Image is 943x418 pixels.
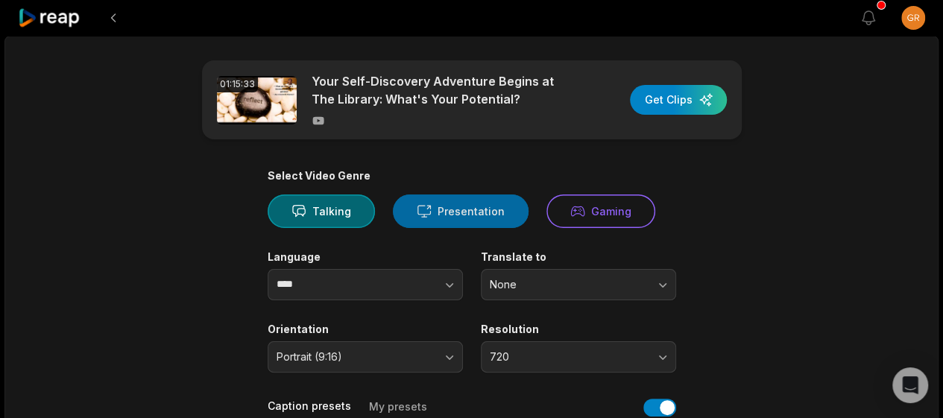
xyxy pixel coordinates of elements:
span: None [490,278,646,291]
div: Select Video Genre [268,169,676,183]
label: Orientation [268,323,463,336]
span: 720 [490,350,646,364]
div: Open Intercom Messenger [892,367,928,403]
button: Gaming [546,194,655,228]
button: Presentation [393,194,529,228]
button: Talking [268,194,375,228]
button: Portrait (9:16) [268,341,463,373]
label: Translate to [481,250,676,264]
span: Portrait (9:16) [277,350,433,364]
button: None [481,269,676,300]
label: Language [268,250,463,264]
button: 720 [481,341,676,373]
label: Resolution [481,323,676,336]
button: Get Clips [630,85,727,115]
p: Your Self-Discovery Adventure Begins at The Library: What's Your Potential? [312,72,569,108]
div: 01:15:33 [217,76,258,92]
